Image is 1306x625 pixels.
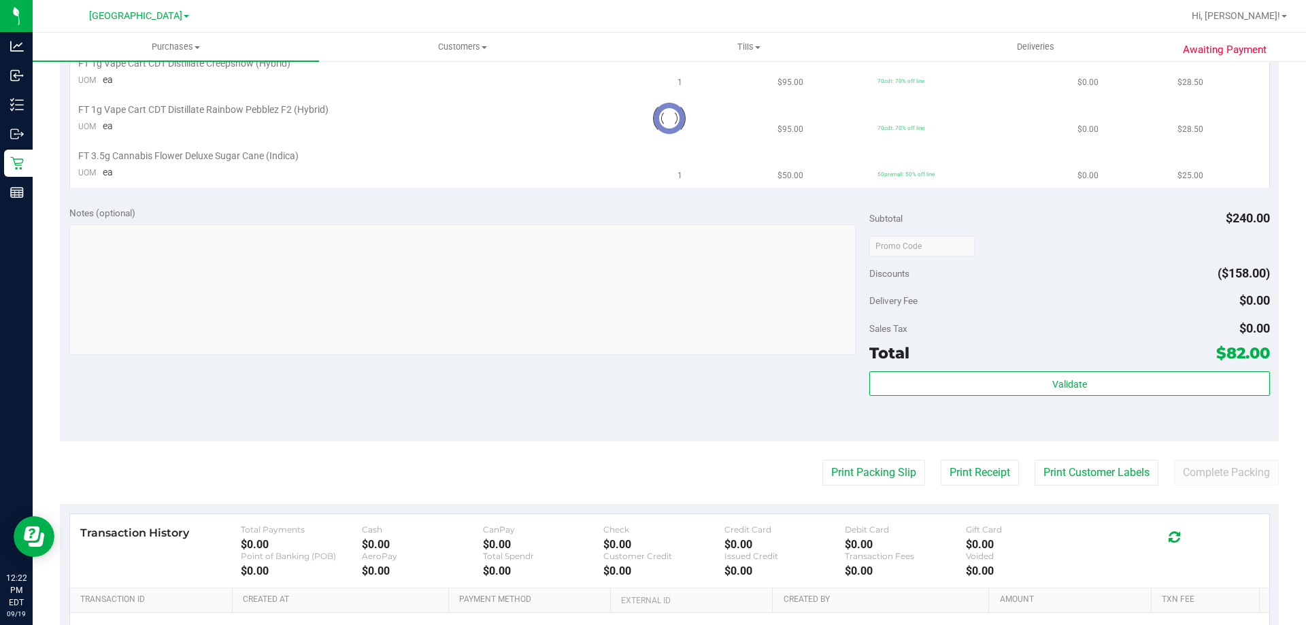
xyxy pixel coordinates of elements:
a: Transaction ID [80,594,227,605]
a: Purchases [33,33,319,61]
div: Voided [966,551,1087,561]
span: $0.00 [1239,293,1270,307]
span: Total [869,343,909,362]
div: Total Spendr [483,551,604,561]
button: Validate [869,371,1269,396]
button: Print Receipt [941,460,1019,486]
div: Total Payments [241,524,362,535]
a: Created By [784,594,984,605]
div: $0.00 [362,538,483,551]
div: Point of Banking (POB) [241,551,362,561]
span: Customers [320,41,605,53]
div: $0.00 [724,564,845,577]
button: Complete Packing [1174,460,1279,486]
div: $0.00 [966,538,1087,551]
div: $0.00 [362,564,483,577]
a: Tills [605,33,892,61]
div: $0.00 [483,538,604,551]
div: Gift Card [966,524,1087,535]
div: Credit Card [724,524,845,535]
span: Delivery Fee [869,295,918,306]
inline-svg: Analytics [10,39,24,53]
div: $0.00 [483,564,604,577]
a: Customers [319,33,605,61]
div: CanPay [483,524,604,535]
div: $0.00 [724,538,845,551]
button: Print Packing Slip [822,460,925,486]
th: External ID [610,588,772,613]
inline-svg: Retail [10,156,24,170]
div: AeroPay [362,551,483,561]
span: Discounts [869,261,909,286]
span: Purchases [33,41,319,53]
span: Tills [606,41,891,53]
a: Amount [1000,594,1146,605]
span: Deliveries [999,41,1073,53]
inline-svg: Outbound [10,127,24,141]
a: Txn Fee [1162,594,1254,605]
span: Validate [1052,379,1087,390]
div: $0.00 [603,564,724,577]
div: Transaction Fees [845,551,966,561]
iframe: Resource center [14,516,54,557]
div: Customer Credit [603,551,724,561]
span: $240.00 [1226,211,1270,225]
span: ($158.00) [1218,266,1270,280]
inline-svg: Inbound [10,69,24,82]
span: $82.00 [1216,343,1270,362]
span: Sales Tax [869,323,907,334]
inline-svg: Inventory [10,98,24,112]
span: Notes (optional) [69,207,135,218]
button: Print Customer Labels [1035,460,1158,486]
div: Check [603,524,724,535]
div: $0.00 [845,564,966,577]
span: Hi, [PERSON_NAME]! [1192,10,1280,21]
div: $0.00 [966,564,1087,577]
span: Awaiting Payment [1183,42,1267,58]
div: Cash [362,524,483,535]
inline-svg: Reports [10,186,24,199]
span: [GEOGRAPHIC_DATA] [89,10,182,22]
a: Deliveries [892,33,1179,61]
div: Issued Credit [724,551,845,561]
p: 12:22 PM EDT [6,572,27,609]
p: 09/19 [6,609,27,619]
div: Debit Card [845,524,966,535]
input: Promo Code [869,236,975,256]
span: $0.00 [1239,321,1270,335]
span: Subtotal [869,213,903,224]
div: $0.00 [241,538,362,551]
a: Created At [243,594,443,605]
a: Payment Method [459,594,605,605]
div: $0.00 [845,538,966,551]
div: $0.00 [241,564,362,577]
div: $0.00 [603,538,724,551]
